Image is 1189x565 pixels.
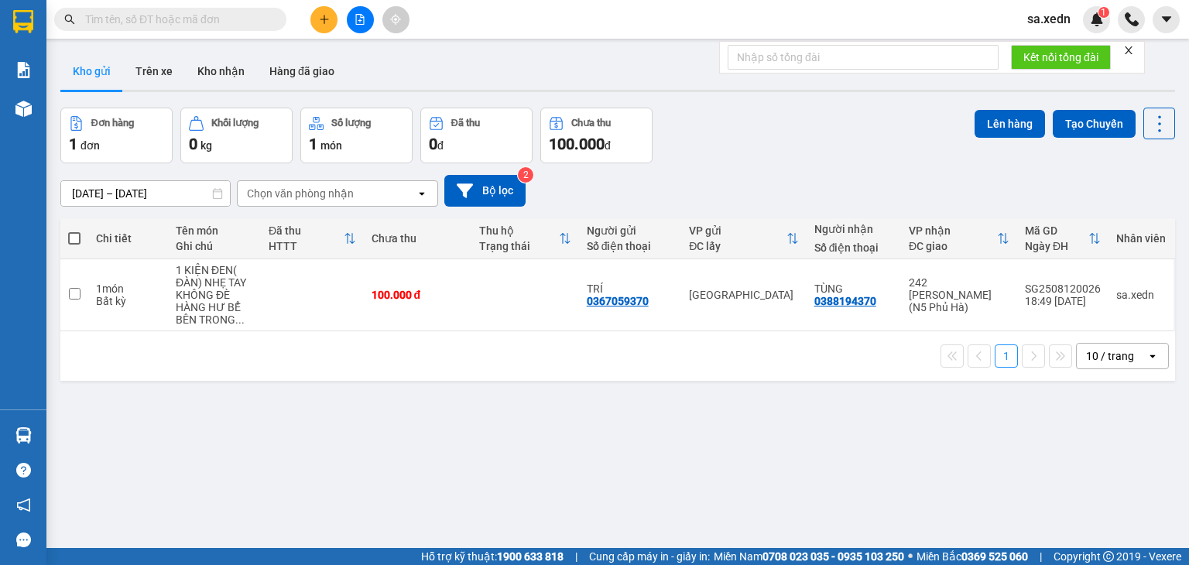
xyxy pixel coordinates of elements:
div: Đã thu [269,224,344,237]
span: Miền Bắc [917,548,1028,565]
img: warehouse-icon [15,427,32,443]
button: Hàng đã giao [257,53,347,90]
div: [GEOGRAPHIC_DATA] [689,289,798,301]
th: Toggle SortBy [261,218,364,259]
button: Tạo Chuyến [1053,110,1136,138]
img: solution-icon [15,62,32,78]
button: Lên hàng [975,110,1045,138]
span: Kết nối tổng đài [1023,49,1098,66]
button: Kho nhận [185,53,257,90]
span: caret-down [1160,12,1174,26]
span: kg [200,139,212,152]
div: Tên món [176,224,253,237]
span: 100.000 [549,135,605,153]
div: 10 / trang [1086,348,1134,364]
div: HÀNG HƯ BỂ BÊN TRONG NHÀ XE KHÔNG CHỊU TRÁCH NHIỆM [176,301,253,326]
span: close [1123,45,1134,56]
button: Bộ lọc [444,175,526,207]
button: Khối lượng0kg [180,108,293,163]
span: | [575,548,577,565]
div: Chưa thu [372,232,464,245]
div: Khối lượng [211,118,259,128]
div: Đơn hàng [91,118,134,128]
div: 1 KIỆN ĐEN( ĐÀN) NHẸ TAY KHÔNG ĐÈ [176,264,253,301]
strong: 0369 525 060 [961,550,1028,563]
div: Người gửi [587,224,674,237]
button: Số lượng1món [300,108,413,163]
div: VP nhận [909,224,997,237]
button: Chưa thu100.000đ [540,108,653,163]
sup: 1 [1098,7,1109,18]
button: caret-down [1153,6,1180,33]
div: 1 món [96,282,160,295]
span: đ [437,139,444,152]
button: Trên xe [123,53,185,90]
div: Đã thu [451,118,480,128]
span: ⚪️ [908,553,913,560]
span: 0 [429,135,437,153]
input: Select a date range. [61,181,230,206]
div: Số điện thoại [814,241,893,254]
th: Toggle SortBy [471,218,579,259]
div: Chi tiết [96,232,160,245]
span: Miền Nam [714,548,904,565]
div: TÙNG [814,282,893,295]
div: VP gửi [689,224,786,237]
div: SG2508120026 [1025,282,1101,295]
span: copyright [1103,551,1114,562]
span: aim [390,14,401,25]
button: Đã thu0đ [420,108,533,163]
span: đơn [81,139,100,152]
img: phone-icon [1125,12,1139,26]
strong: 1900 633 818 [497,550,564,563]
th: Toggle SortBy [681,218,806,259]
div: Người nhận [814,223,893,235]
span: món [320,139,342,152]
div: HTTT [269,240,344,252]
span: 1 [1101,7,1106,18]
input: Tìm tên, số ĐT hoặc mã đơn [85,11,268,28]
div: sa.xedn [1116,289,1166,301]
span: notification [16,498,31,512]
div: 0367059370 [587,295,649,307]
img: warehouse-icon [15,101,32,117]
div: Chưa thu [571,118,611,128]
span: đ [605,139,611,152]
span: file-add [355,14,365,25]
span: ... [235,313,245,326]
div: TRÍ [587,282,674,295]
div: Trạng thái [479,240,559,252]
span: Hỗ trợ kỹ thuật: [421,548,564,565]
span: 1 [309,135,317,153]
div: 0388194370 [814,295,876,307]
div: ĐC giao [909,240,997,252]
button: Kết nối tổng đài [1011,45,1111,70]
div: Chọn văn phòng nhận [247,186,354,201]
div: Số điện thoại [587,240,674,252]
button: plus [310,6,338,33]
div: ĐC lấy [689,240,786,252]
th: Toggle SortBy [901,218,1017,259]
button: file-add [347,6,374,33]
div: 18:49 [DATE] [1025,295,1101,307]
div: Nhân viên [1116,232,1166,245]
div: 242 [PERSON_NAME] (N5 Phủ Hà) [909,276,1009,313]
button: 1 [995,344,1018,368]
span: sa.xedn [1015,9,1083,29]
svg: open [416,187,428,200]
sup: 2 [518,167,533,183]
svg: open [1146,350,1159,362]
button: Kho gửi [60,53,123,90]
div: Mã GD [1025,224,1088,237]
th: Toggle SortBy [1017,218,1108,259]
span: 1 [69,135,77,153]
input: Nhập số tổng đài [728,45,999,70]
span: | [1040,548,1042,565]
span: 0 [189,135,197,153]
div: Thu hộ [479,224,559,237]
div: Ngày ĐH [1025,240,1088,252]
span: question-circle [16,463,31,478]
span: Cung cấp máy in - giấy in: [589,548,710,565]
span: message [16,532,31,547]
img: logo-vxr [13,10,33,33]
